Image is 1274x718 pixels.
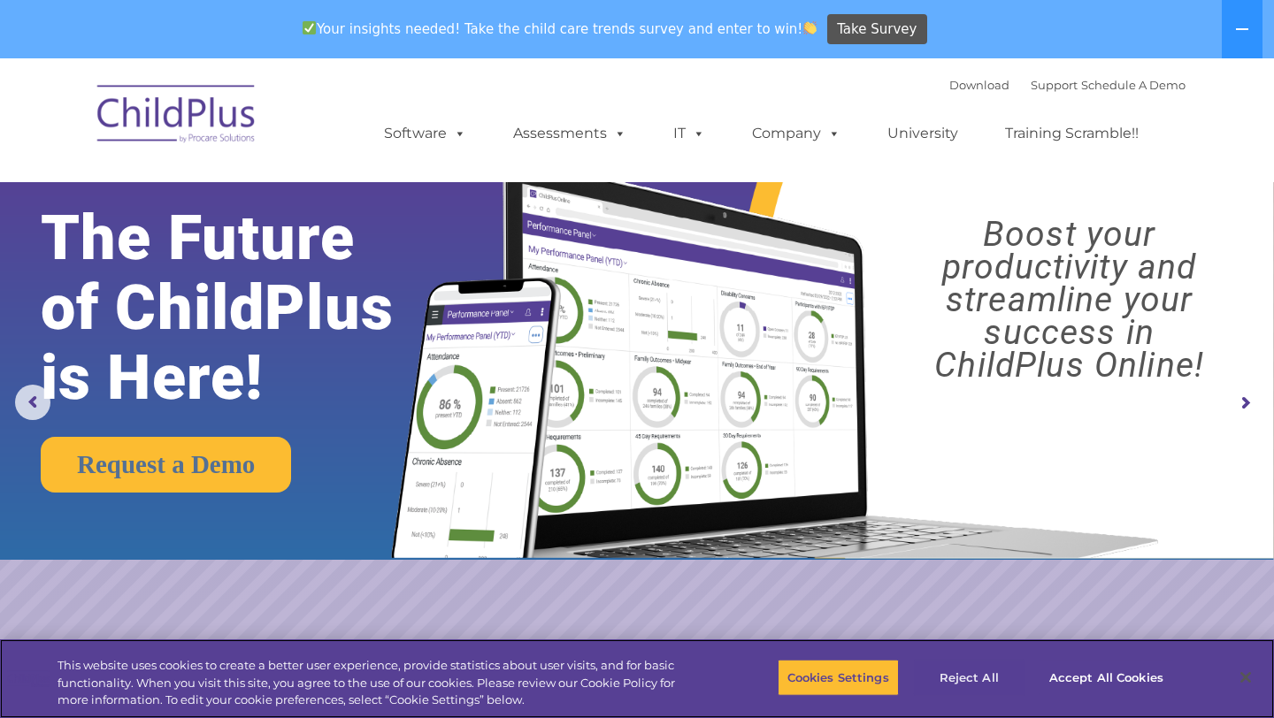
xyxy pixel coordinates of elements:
[303,21,316,34] img: ✅
[914,659,1025,696] button: Reject All
[837,14,917,45] span: Take Survey
[870,116,976,151] a: University
[778,659,899,696] button: Cookies Settings
[495,116,644,151] a: Assessments
[1081,78,1186,92] a: Schedule A Demo
[246,117,300,130] span: Last name
[246,189,321,202] span: Phone number
[987,116,1156,151] a: Training Scramble!!
[827,14,927,45] a: Take Survey
[880,218,1258,382] rs-layer: Boost your productivity and streamline your success in ChildPlus Online!
[734,116,858,151] a: Company
[656,116,723,151] a: IT
[58,657,701,709] div: This website uses cookies to create a better user experience, provide statistics about user visit...
[1040,659,1173,696] button: Accept All Cookies
[803,21,817,34] img: 👏
[1031,78,1078,92] a: Support
[949,78,1186,92] font: |
[949,78,1009,92] a: Download
[366,116,484,151] a: Software
[41,437,291,493] a: Request a Demo
[41,203,448,413] rs-layer: The Future of ChildPlus is Here!
[295,11,825,46] span: Your insights needed! Take the child care trends survey and enter to win!
[1226,658,1265,697] button: Close
[88,73,265,161] img: ChildPlus by Procare Solutions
